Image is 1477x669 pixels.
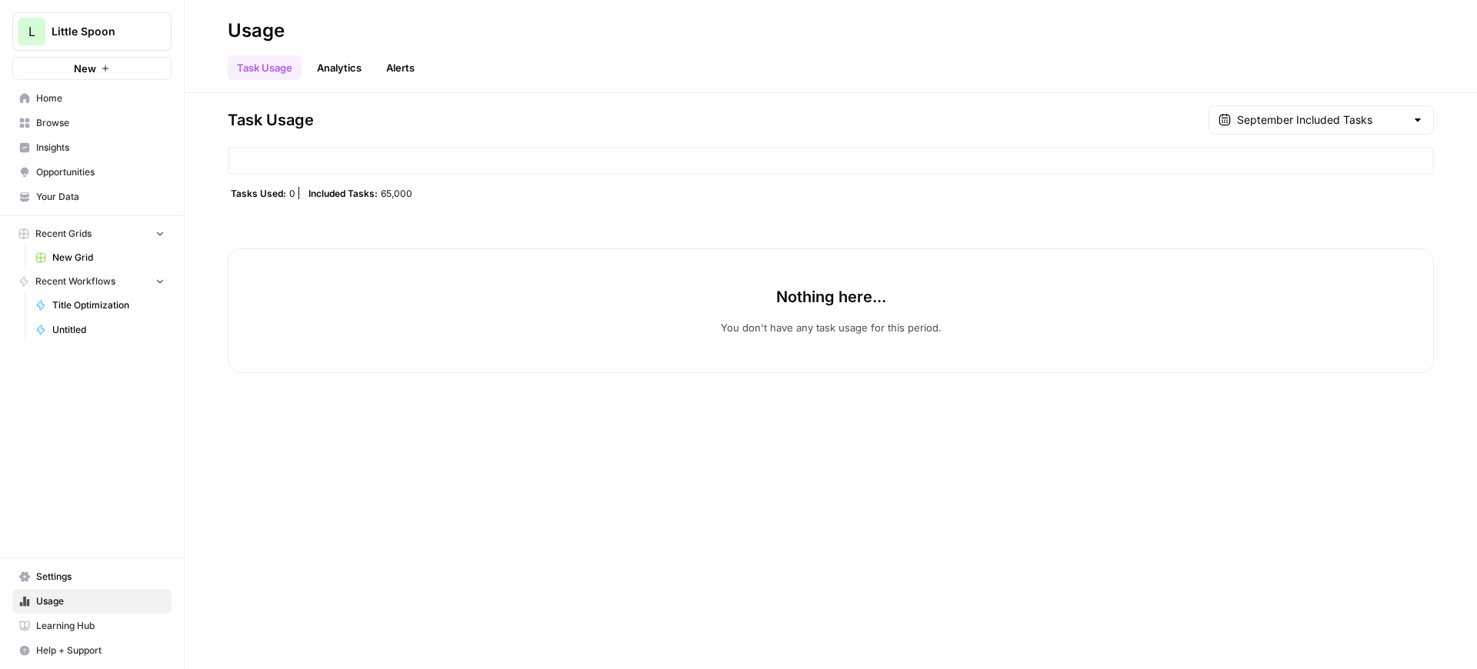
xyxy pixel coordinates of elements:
[36,190,165,204] span: Your Data
[52,24,145,39] span: Little Spoon
[36,92,165,105] span: Home
[377,55,424,80] a: Alerts
[228,55,302,80] a: Task Usage
[35,227,92,241] span: Recent Grids
[28,318,172,342] a: Untitled
[52,251,165,265] span: New Grid
[35,275,115,288] span: Recent Workflows
[231,187,286,199] span: Tasks Used:
[12,57,172,80] button: New
[1237,112,1405,128] input: September Included Tasks
[12,12,172,51] button: Workspace: Little Spoon
[721,320,942,335] p: You don't have any task usage for this period.
[12,564,172,589] a: Settings
[308,55,371,80] a: Analytics
[12,614,172,638] a: Learning Hub
[28,245,172,270] a: New Grid
[12,86,172,111] a: Home
[12,638,172,663] button: Help + Support
[74,61,96,76] span: New
[36,619,165,633] span: Learning Hub
[289,187,295,199] span: 0
[228,18,285,43] div: Usage
[36,644,165,657] span: Help + Support
[12,111,172,135] a: Browse
[308,187,378,199] span: Included Tasks:
[36,141,165,155] span: Insights
[12,270,172,293] button: Recent Workflows
[12,185,172,209] a: Your Data
[52,323,165,337] span: Untitled
[12,135,172,160] a: Insights
[36,165,165,179] span: Opportunities
[52,298,165,312] span: Title Optimization
[28,293,172,318] a: Title Optimization
[36,594,165,608] span: Usage
[12,222,172,245] button: Recent Grids
[381,187,412,199] span: 65,000
[36,570,165,584] span: Settings
[228,109,314,131] span: Task Usage
[12,160,172,185] a: Opportunities
[776,286,886,308] p: Nothing here...
[28,22,35,41] span: L
[36,116,165,130] span: Browse
[12,589,172,614] a: Usage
